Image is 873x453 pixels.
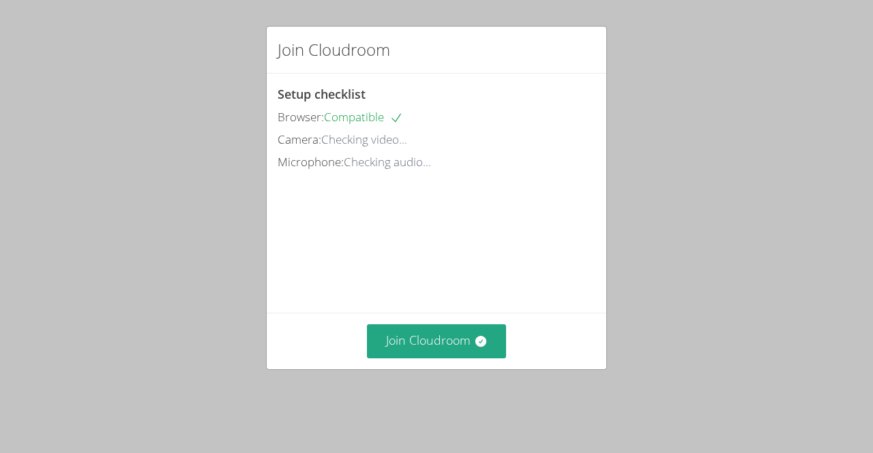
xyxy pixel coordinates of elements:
[278,131,321,147] span: Camera:
[278,37,390,62] h2: Join Cloudroom
[344,154,431,170] span: Checking audio...
[278,109,324,125] span: Browser:
[278,154,344,170] span: Microphone:
[324,109,403,125] span: Compatible
[278,86,366,102] span: Setup checklist
[367,324,507,358] button: Join Cloudroom
[321,131,407,147] span: Checking video...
